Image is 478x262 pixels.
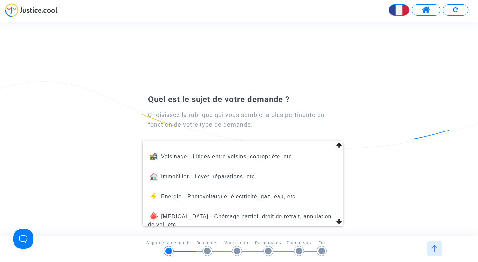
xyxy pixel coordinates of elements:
span: [MEDICAL_DATA] - Chômage partiel, droit de retrait, annulation de vol, etc. [148,214,331,227]
img: immobilier.svg [150,173,158,181]
img: voisinage.svg [150,152,158,160]
span: Immobilier - Loyer, réparations, etc. [161,174,257,179]
span: Voisinage - Litiges entre voisins, copropriété, etc. [161,154,294,159]
img: virus.svg [150,212,158,220]
iframe: Help Scout Beacon - Open [13,229,33,249]
span: Energie - Photovoltaïque, électricité, gaz, eau, etc. [161,194,297,199]
img: energie.svg [150,192,158,200]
